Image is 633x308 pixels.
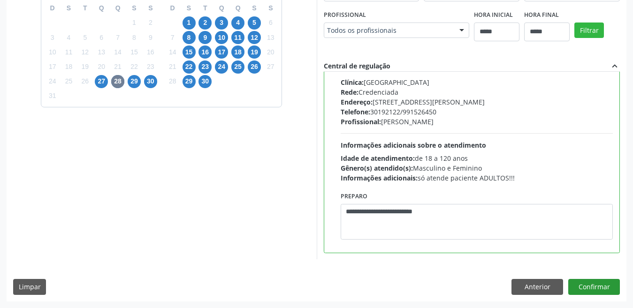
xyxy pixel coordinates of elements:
[231,60,244,74] span: quinta-feira, 25 de setembro de 2025
[128,75,141,88] span: sexta-feira, 29 de agosto de 2025
[341,164,413,173] span: Gênero(s) atendido(s):
[46,75,59,88] span: domingo, 24 de agosto de 2025
[128,16,141,30] span: sexta-feira, 1 de agosto de 2025
[341,163,613,173] div: Masculino e Feminino
[144,31,157,44] span: sábado, 9 de agosto de 2025
[215,45,228,59] span: quarta-feira, 17 de setembro de 2025
[144,45,157,59] span: sábado, 16 de agosto de 2025
[341,154,415,163] span: Idade de atendimento:
[574,23,604,38] button: Filtrar
[341,117,381,126] span: Profissional:
[111,60,124,74] span: quinta-feira, 21 de agosto de 2025
[62,45,76,59] span: segunda-feira, 11 de agosto de 2025
[181,1,197,15] div: S
[248,45,261,59] span: sexta-feira, 19 de setembro de 2025
[183,31,196,44] span: segunda-feira, 8 de setembro de 2025
[126,1,143,15] div: S
[95,75,108,88] span: quarta-feira, 27 de agosto de 2025
[78,31,92,44] span: terça-feira, 5 de agosto de 2025
[166,75,179,88] span: domingo, 28 de setembro de 2025
[341,107,370,116] span: Telefone:
[341,88,358,97] span: Rede:
[231,31,244,44] span: quinta-feira, 11 de setembro de 2025
[128,45,141,59] span: sexta-feira, 15 de agosto de 2025
[46,31,59,44] span: domingo, 3 de agosto de 2025
[248,60,261,74] span: sexta-feira, 26 de setembro de 2025
[44,1,61,15] div: D
[341,87,613,97] div: Credenciada
[198,31,212,44] span: terça-feira, 9 de setembro de 2025
[46,60,59,74] span: domingo, 17 de agosto de 2025
[231,45,244,59] span: quinta-feira, 18 de setembro de 2025
[198,45,212,59] span: terça-feira, 16 de setembro de 2025
[142,1,159,15] div: S
[610,61,620,71] i: expand_less
[230,1,246,15] div: Q
[183,60,196,74] span: segunda-feira, 22 de setembro de 2025
[568,279,620,295] button: Confirmar
[111,75,124,88] span: quinta-feira, 28 de agosto de 2025
[95,31,108,44] span: quarta-feira, 6 de agosto de 2025
[77,1,93,15] div: T
[262,1,279,15] div: S
[341,97,613,107] div: [STREET_ADDRESS][PERSON_NAME]
[341,141,486,150] span: Informações adicionais sobre o atendimento
[46,90,59,103] span: domingo, 31 de agosto de 2025
[524,8,559,23] label: Hora final
[95,45,108,59] span: quarta-feira, 13 de agosto de 2025
[166,45,179,59] span: domingo, 14 de setembro de 2025
[341,78,364,87] span: Clínica:
[62,60,76,74] span: segunda-feira, 18 de agosto de 2025
[78,75,92,88] span: terça-feira, 26 de agosto de 2025
[144,16,157,30] span: sábado, 2 de agosto de 2025
[62,75,76,88] span: segunda-feira, 25 de agosto de 2025
[215,31,228,44] span: quarta-feira, 10 de setembro de 2025
[46,45,59,59] span: domingo, 10 de agosto de 2025
[197,1,214,15] div: T
[128,31,141,44] span: sexta-feira, 8 de agosto de 2025
[324,61,390,71] div: Central de regulação
[341,153,613,163] div: de 18 a 120 anos
[144,60,157,74] span: sábado, 23 de agosto de 2025
[341,107,613,117] div: 30192122/991526450
[231,16,244,30] span: quinta-feira, 4 de setembro de 2025
[215,60,228,74] span: quarta-feira, 24 de setembro de 2025
[128,60,141,74] span: sexta-feira, 22 de agosto de 2025
[511,279,563,295] button: Anterior
[166,60,179,74] span: domingo, 21 de setembro de 2025
[93,1,110,15] div: Q
[183,45,196,59] span: segunda-feira, 15 de setembro de 2025
[183,75,196,88] span: segunda-feira, 29 de setembro de 2025
[61,1,77,15] div: S
[324,8,366,23] label: Profissional
[144,75,157,88] span: sábado, 30 de agosto de 2025
[78,45,92,59] span: terça-feira, 12 de agosto de 2025
[264,45,277,59] span: sábado, 20 de setembro de 2025
[341,98,373,106] span: Endereço:
[78,60,92,74] span: terça-feira, 19 de agosto de 2025
[95,60,108,74] span: quarta-feira, 20 de agosto de 2025
[198,75,212,88] span: terça-feira, 30 de setembro de 2025
[327,26,450,35] span: Todos os profissionais
[248,16,261,30] span: sexta-feira, 5 de setembro de 2025
[341,173,613,183] div: só atende paciente ADULTOS!!!
[13,279,46,295] button: Limpar
[341,173,418,182] span: Informações adicionais:
[341,189,367,204] label: Preparo
[341,77,613,87] div: [GEOGRAPHIC_DATA]
[62,31,76,44] span: segunda-feira, 4 de agosto de 2025
[198,16,212,30] span: terça-feira, 2 de setembro de 2025
[183,16,196,30] span: segunda-feira, 1 de setembro de 2025
[198,60,212,74] span: terça-feira, 23 de setembro de 2025
[248,31,261,44] span: sexta-feira, 12 de setembro de 2025
[264,16,277,30] span: sábado, 6 de setembro de 2025
[166,31,179,44] span: domingo, 7 de setembro de 2025
[215,16,228,30] span: quarta-feira, 3 de setembro de 2025
[164,1,181,15] div: D
[111,31,124,44] span: quinta-feira, 7 de agosto de 2025
[246,1,263,15] div: S
[214,1,230,15] div: Q
[110,1,126,15] div: Q
[111,45,124,59] span: quinta-feira, 14 de agosto de 2025
[264,31,277,44] span: sábado, 13 de setembro de 2025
